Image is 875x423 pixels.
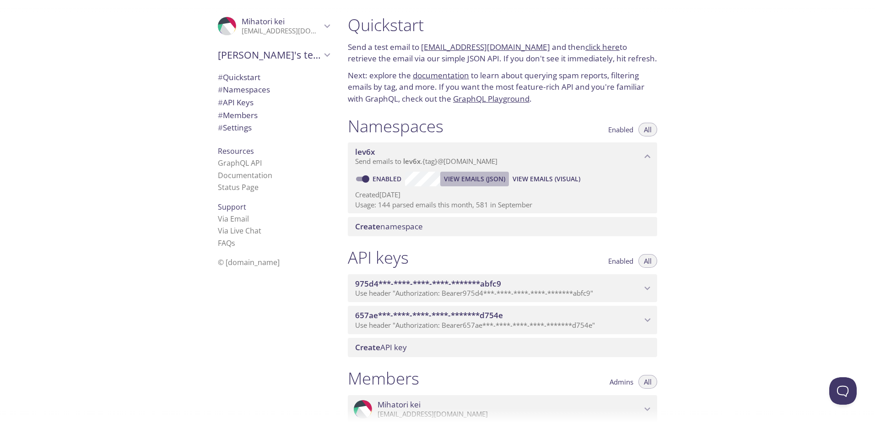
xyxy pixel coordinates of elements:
[638,254,657,268] button: All
[218,146,254,156] span: Resources
[453,93,529,104] a: GraphQL Playground
[440,172,509,186] button: View Emails (JSON)
[371,174,405,183] a: Enabled
[211,43,337,67] div: Mihatori's team
[348,142,657,171] div: lev6x namespace
[355,190,650,200] p: Created [DATE]
[218,214,249,224] a: Via Email
[218,158,262,168] a: GraphQL API
[211,71,337,84] div: Quickstart
[211,96,337,109] div: API Keys
[218,97,254,108] span: API Keys
[348,368,419,389] h1: Members
[355,342,407,352] span: API key
[638,375,657,389] button: All
[638,123,657,136] button: All
[413,70,469,81] a: documentation
[355,200,650,210] p: Usage: 144 parsed emails this month, 581 in September
[603,254,639,268] button: Enabled
[355,221,380,232] span: Create
[218,110,223,120] span: #
[348,15,657,35] h1: Quickstart
[211,121,337,134] div: Team Settings
[218,257,280,267] span: © [DOMAIN_NAME]
[211,83,337,96] div: Namespaces
[403,157,421,166] span: lev6x
[378,400,421,410] span: Mihatori kei
[218,110,258,120] span: Members
[585,42,620,52] a: click here
[218,84,223,95] span: #
[218,72,223,82] span: #
[218,97,223,108] span: #
[509,172,584,186] button: View Emails (Visual)
[355,157,497,166] span: Send emails to . {tag} @[DOMAIN_NAME]
[829,377,857,405] iframe: Help Scout Beacon - Open
[444,174,505,184] span: View Emails (JSON)
[348,116,443,136] h1: Namespaces
[348,338,657,357] div: Create API Key
[355,221,423,232] span: namespace
[218,49,321,61] span: [PERSON_NAME]'s team
[355,146,375,157] span: lev6x
[348,217,657,236] div: Create namespace
[218,84,270,95] span: Namespaces
[603,123,639,136] button: Enabled
[211,11,337,41] div: Mihatori kei
[242,27,321,36] p: [EMAIL_ADDRESS][DOMAIN_NAME]
[211,109,337,122] div: Members
[218,72,260,82] span: Quickstart
[232,238,235,248] span: s
[513,174,580,184] span: View Emails (Visual)
[355,342,380,352] span: Create
[218,238,235,248] a: FAQ
[348,70,657,105] p: Next: explore the to learn about querying spam reports, filtering emails by tag, and more. If you...
[604,375,639,389] button: Admins
[421,42,550,52] a: [EMAIL_ADDRESS][DOMAIN_NAME]
[242,16,285,27] span: Mihatori kei
[218,226,261,236] a: Via Live Chat
[218,170,272,180] a: Documentation
[218,122,252,133] span: Settings
[348,247,409,268] h1: API keys
[218,202,246,212] span: Support
[348,41,657,65] p: Send a test email to and then to retrieve the email via our simple JSON API. If you don't see it ...
[218,122,223,133] span: #
[218,182,259,192] a: Status Page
